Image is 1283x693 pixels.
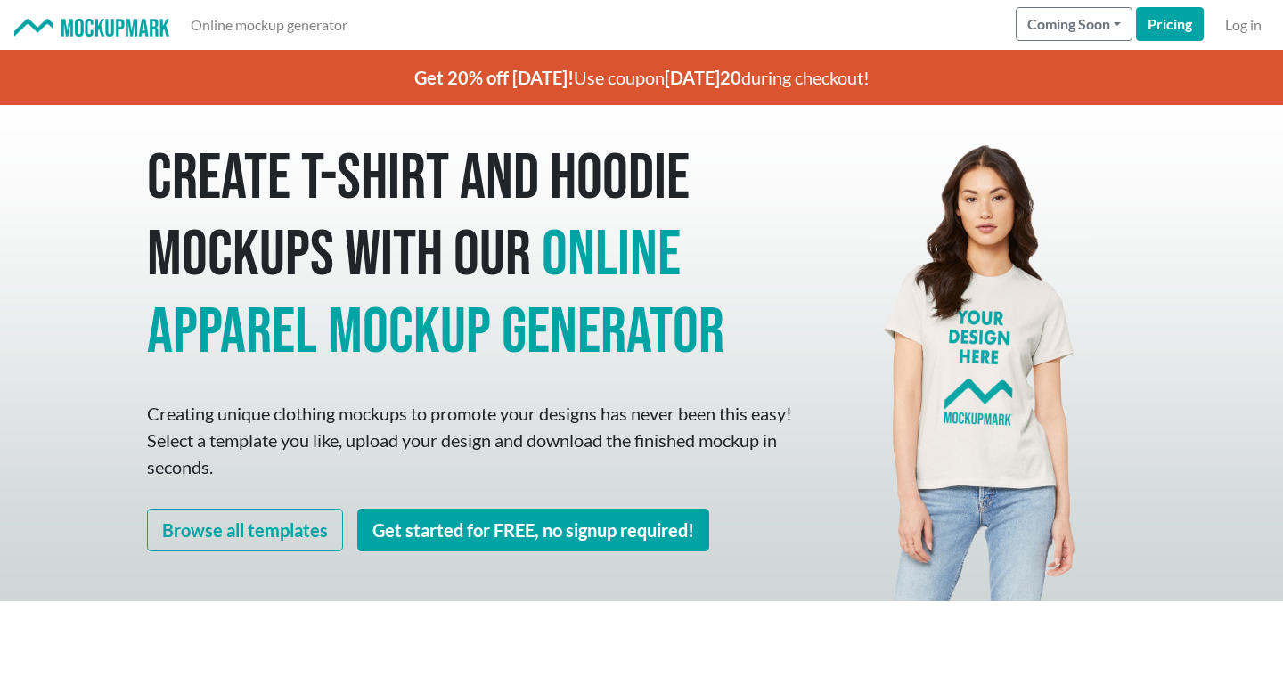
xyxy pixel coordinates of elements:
[147,400,797,480] p: Creating unique clothing mockups to promote your designs has never been this easy! Select a templ...
[1016,7,1132,41] button: Coming Soon
[184,7,355,43] a: Online mockup generator
[1218,7,1269,43] a: Log in
[1136,7,1204,41] a: Pricing
[147,50,1136,105] p: Use coupon during checkout!
[665,67,741,88] span: [DATE]20
[147,216,724,371] span: online apparel mockup generator
[14,19,169,37] img: Mockup Mark
[147,509,343,551] a: Browse all templates
[147,141,797,371] h1: Create T-shirt and hoodie mockups with our
[870,105,1091,601] img: Mockup Mark hero - your design here
[414,67,574,88] span: Get 20% off [DATE]!
[357,509,709,551] a: Get started for FREE, no signup required!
